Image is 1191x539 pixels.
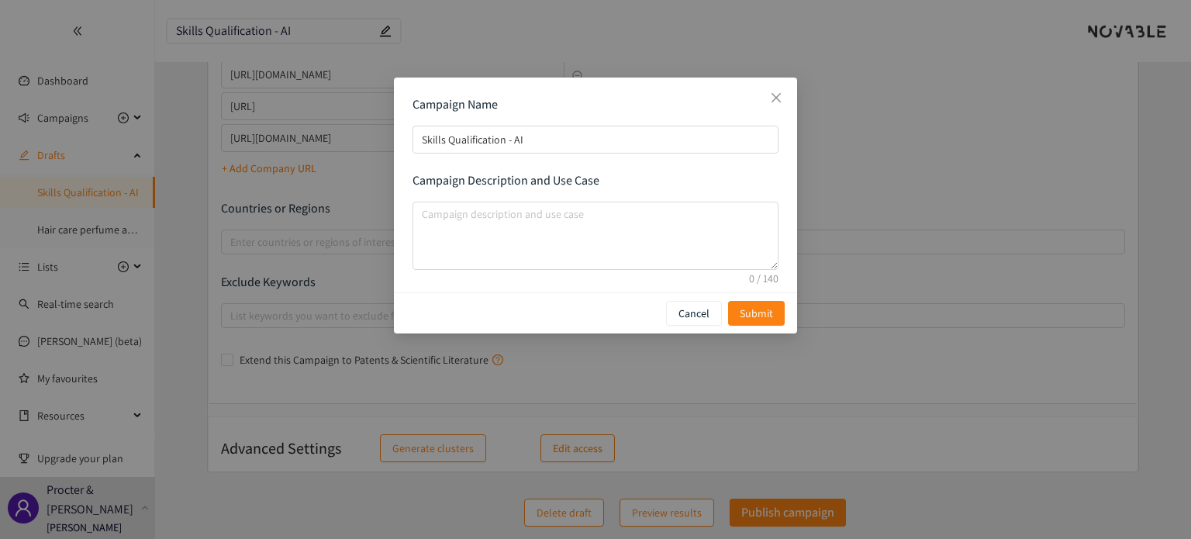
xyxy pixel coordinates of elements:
button: Cancel [666,301,722,326]
textarea: campaign description and use case [413,202,778,270]
button: Submit [728,301,785,326]
p: Campaign Description and Use Case [413,172,778,189]
button: Close [755,78,797,119]
iframe: Chat Widget [1113,465,1191,539]
span: close [770,92,782,104]
p: Cancel [678,305,709,322]
p: Campaign Name [413,96,778,113]
input: campaign name [413,126,778,154]
span: Submit [740,305,773,322]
